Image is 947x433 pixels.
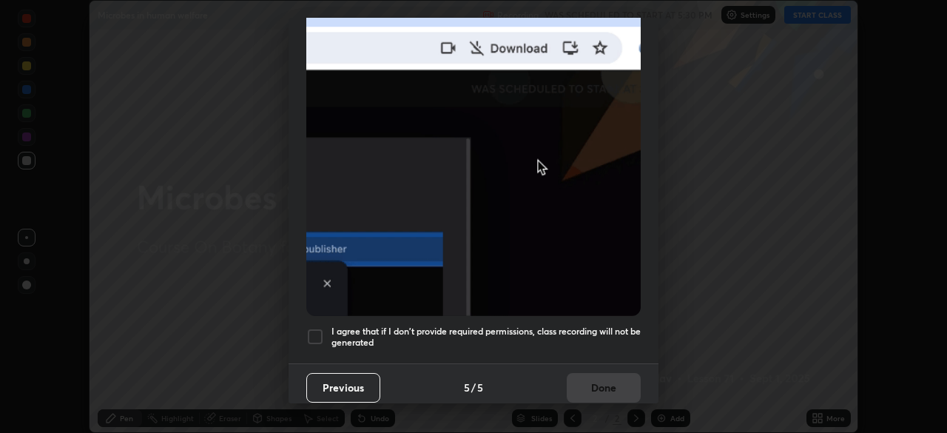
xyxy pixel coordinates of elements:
button: Previous [306,373,380,403]
h5: I agree that if I don't provide required permissions, class recording will not be generated [331,326,641,349]
h4: 5 [477,380,483,395]
h4: / [471,380,476,395]
h4: 5 [464,380,470,395]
